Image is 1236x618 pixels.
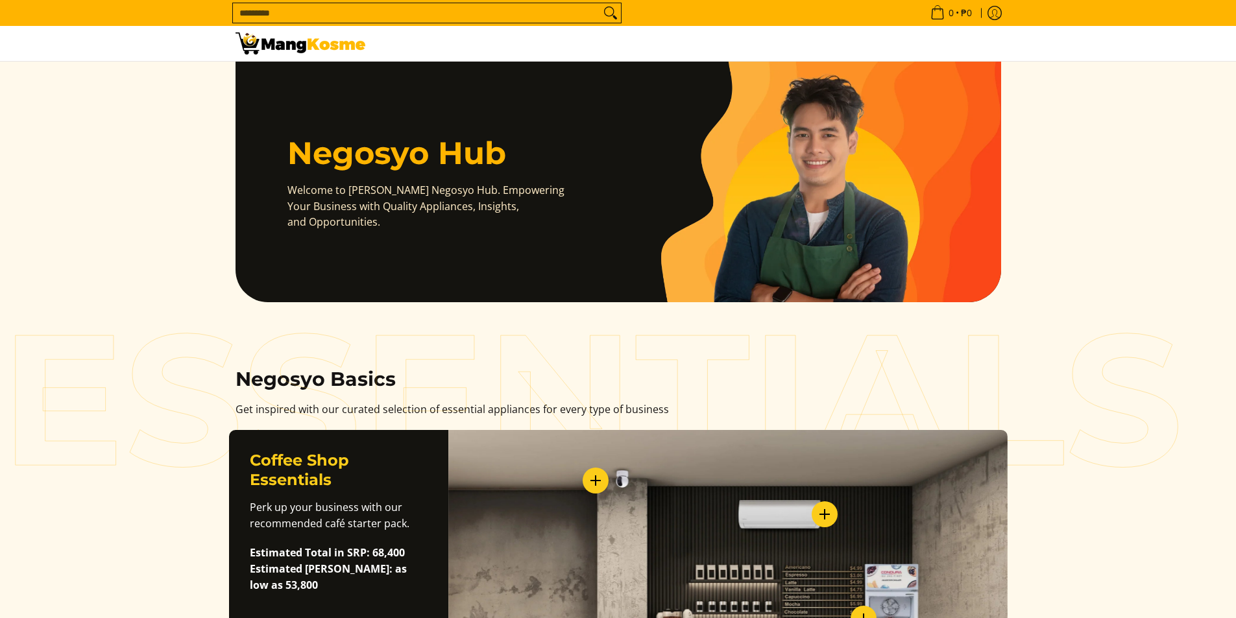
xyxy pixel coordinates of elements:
h3: Coffee Shop Essentials​ [250,451,428,490]
span: • [927,6,976,20]
h1: Negosyo Hub [287,134,588,172]
p: Welcome to [PERSON_NAME] Negosyo Hub. Empowering Your Business with Quality Appliances, Insights,... [287,182,588,230]
img: Negosyo Hub: Let&#39;s Build Your Business Today! l Mang Kosme [236,32,365,54]
strong: Estimated Total in SRP: 68,400 Estimated [PERSON_NAME]: as low as 53,800 [250,545,407,592]
span: 0 [947,8,956,18]
span: ₱0 [959,8,974,18]
p: Perk up your business with our recommended café starter pack. [250,499,428,545]
nav: Main Menu [378,26,1001,61]
button: Search [600,3,621,23]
